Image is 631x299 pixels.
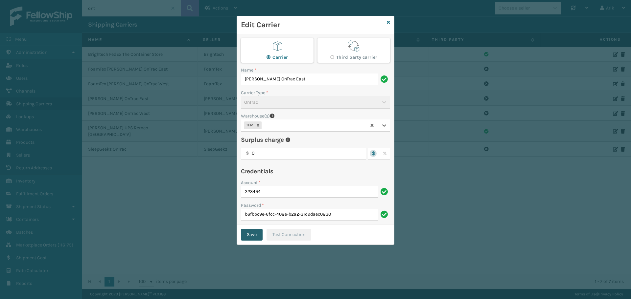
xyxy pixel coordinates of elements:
[241,179,261,186] label: Account
[241,89,268,96] label: Carrier Type
[241,148,366,160] input: 0.00
[241,202,264,209] label: Password
[267,54,288,60] label: Carrier
[246,148,249,159] p: $
[241,113,270,119] label: Warehouse(s)
[241,229,263,241] button: Save
[330,54,377,60] label: Third party carrier
[241,67,256,74] label: Name
[244,121,254,129] div: TFM
[267,229,311,241] button: Test Connection
[241,136,284,144] h4: Surplus charge
[241,167,390,175] h4: Credentials
[241,20,384,30] h3: Edit Carrier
